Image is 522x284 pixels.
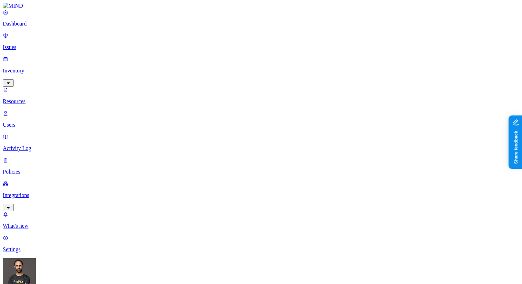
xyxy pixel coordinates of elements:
a: Resources [3,87,519,105]
p: Settings [3,246,519,253]
p: Activity Log [3,145,519,151]
p: What's new [3,223,519,229]
a: Activity Log [3,134,519,151]
p: Inventory [3,68,519,74]
a: Issues [3,32,519,50]
p: Integrations [3,192,519,198]
a: What's new [3,211,519,229]
p: Resources [3,98,519,105]
p: Dashboard [3,21,519,27]
img: MIND [3,3,23,9]
a: Settings [3,235,519,253]
a: Integrations [3,180,519,210]
p: Policies [3,169,519,175]
p: Issues [3,44,519,50]
a: Dashboard [3,9,519,27]
a: Users [3,110,519,128]
p: Users [3,122,519,128]
a: Inventory [3,56,519,86]
a: Policies [3,157,519,175]
a: MIND [3,3,519,9]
